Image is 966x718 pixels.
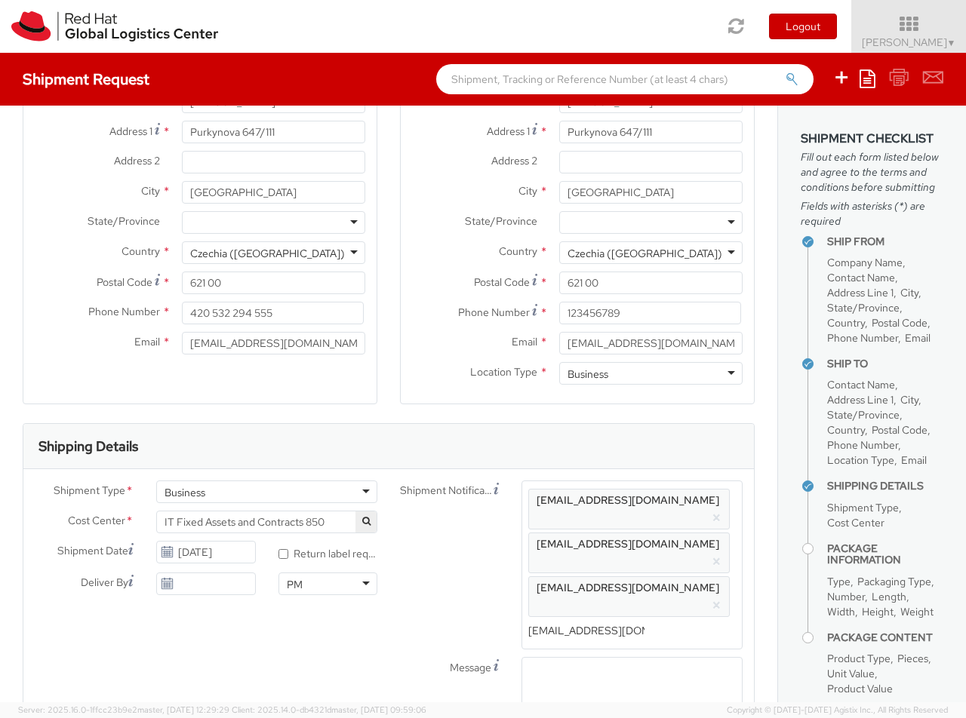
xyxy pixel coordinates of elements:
h4: Shipping Details [827,480,943,492]
button: × [712,597,721,615]
span: City [518,184,537,198]
span: City [900,393,918,407]
span: Country [827,316,865,330]
span: Fields with asterisks (*) are required [801,198,943,229]
span: Height [862,605,894,618]
h3: Shipping Details [38,439,138,454]
div: Czechia ([GEOGRAPHIC_DATA]) [568,246,722,261]
span: Address 1 [487,124,530,138]
span: Shipment Type [827,501,899,514]
input: Return label required [278,549,288,559]
button: × [712,553,721,571]
h4: Ship From [827,236,943,247]
span: Country [122,244,160,258]
span: master, [DATE] 12:29:29 [137,704,229,715]
div: Business [165,485,205,500]
span: Email [905,331,931,345]
span: ▼ [947,37,956,49]
h4: Package Content [827,632,943,643]
span: State/Province [827,301,900,315]
button: Logout [769,14,837,39]
span: Location Type [827,453,894,467]
span: Address Line 1 [827,393,894,407]
div: Business [568,367,608,382]
span: State/Province [827,408,900,422]
span: IT Fixed Assets and Contracts 850 [165,515,369,529]
span: Email [512,335,537,348]
button: × [712,509,721,527]
h4: Ship To [827,358,943,370]
span: Cost Center [827,516,884,529]
span: Country [827,423,865,437]
span: Cost Center [68,513,125,530]
span: Contact Name [827,271,895,284]
span: Phone Number [827,331,898,345]
span: Address Line 1 [827,286,894,299]
span: Shipment Date [57,543,128,559]
span: State/Province [465,214,537,228]
span: Packaging Type [857,575,931,588]
span: [EMAIL_ADDRESS][DOMAIN_NAME] [537,537,719,551]
span: Postal Code [872,423,928,437]
span: Phone Number [458,305,530,319]
span: Product Value [827,682,893,695]
span: Email [901,453,927,467]
span: Width [827,605,855,618]
span: [PERSON_NAME] [862,35,956,49]
span: Company Name [827,256,903,269]
span: Deliver By [81,575,128,591]
span: Postal Code [97,275,152,289]
span: Unit Value [827,667,875,680]
span: Shipment Type [54,483,125,500]
span: [EMAIL_ADDRESS][DOMAIN_NAME] [537,581,719,594]
span: Product Type [827,652,891,665]
span: Email [134,335,160,348]
span: Contact Name [827,378,895,391]
span: Address 2 [114,154,160,167]
span: Phone Number [827,438,898,452]
span: City [900,286,918,299]
span: Address 1 [109,124,152,138]
span: Type [827,575,851,588]
span: Fill out each form listed below and agree to the terms and conditions before submitting [801,149,943,195]
h4: Shipment Request [23,71,149,87]
h4: Package Information [827,543,943,566]
span: Pieces [897,652,928,665]
span: Weight [900,605,934,618]
span: Country [499,244,537,258]
span: Postal Code [872,316,928,330]
span: Copyright © [DATE]-[DATE] Agistix Inc., All Rights Reserved [727,704,948,716]
div: PM [287,577,303,592]
div: Czechia ([GEOGRAPHIC_DATA]) [190,246,345,261]
input: Shipment, Tracking or Reference Number (at least 4 chars) [436,64,814,94]
span: master, [DATE] 09:59:06 [331,704,426,715]
span: Number [827,590,865,603]
span: IT Fixed Assets and Contracts 850 [156,511,377,533]
span: Phone Number [88,305,160,318]
span: Address 2 [491,154,537,167]
span: Server: 2025.16.0-1ffcc23b9e2 [18,704,229,715]
span: Postal Code [474,275,530,289]
span: Shipment Notification [400,483,494,499]
span: Location Type [470,365,537,379]
span: [EMAIL_ADDRESS][DOMAIN_NAME] [537,493,719,507]
span: Length [872,590,906,603]
span: Client: 2025.14.0-db4321d [232,704,426,715]
h3: Shipment Checklist [801,132,943,146]
label: Return label required [278,544,377,561]
span: City [141,184,160,198]
img: rh-logistics-00dfa346123c4ec078e1.svg [11,11,218,41]
span: Message [450,661,491,674]
span: State/Province [88,214,160,228]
